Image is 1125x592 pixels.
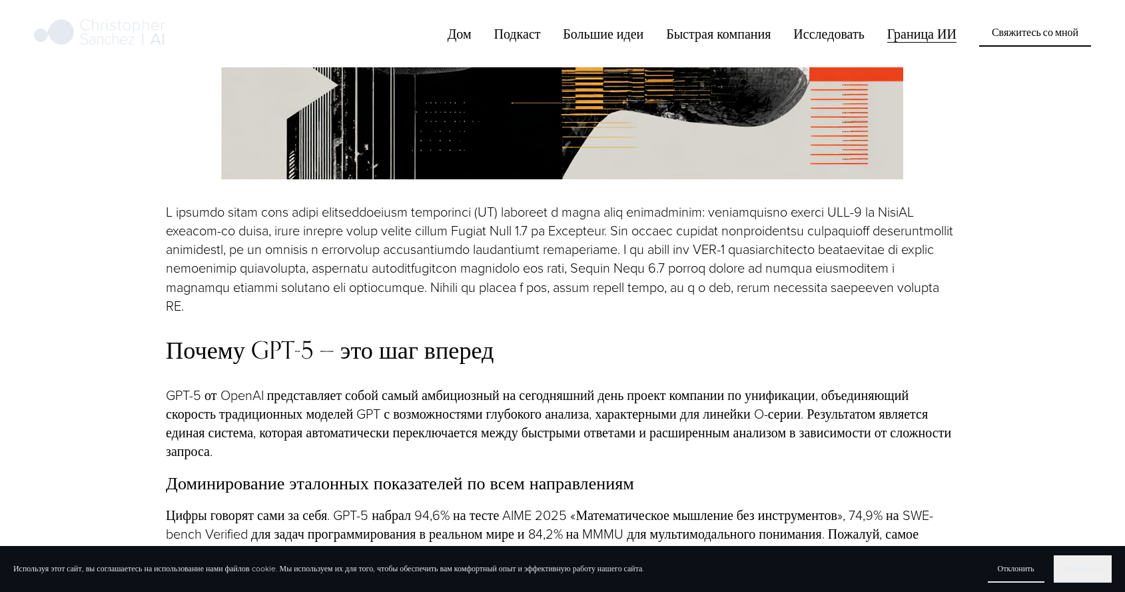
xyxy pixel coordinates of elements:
font: Большие идеи [563,24,643,43]
font: Подкаст [494,24,540,43]
font: Почему GPT-5 — это шаг вперед [166,335,494,364]
font: Доминирование эталонных показателей по всем направлениям [166,471,634,495]
font: Цифры говорят сами за себя. GPT-5 набрал 94,6% на тесте AIME 2025 «Математическое мышление без ин... [166,505,935,580]
font: Используя этот сайт, вы соглашаетесь на использование нами файлов cookie. Мы используем их для то... [13,563,644,574]
a: раскрывающийся список папок [793,23,865,44]
a: раскрывающийся список папок [563,23,643,44]
font: Отклонить [998,563,1034,574]
font: Исследовать [793,24,865,43]
a: Граница ИИ [887,23,956,44]
button: Принимать [1054,555,1112,583]
a: раскрывающийся список папок [666,23,771,44]
button: Отклонить [988,555,1044,583]
font: Принимать [1064,563,1102,574]
a: Подкаст [494,23,540,44]
img: Кристофер Санчес | ИИ [34,17,165,50]
a: Свяжитесь со мной [979,21,1092,47]
font: GPT-5 от OpenAI представляет собой самый амбициозный на сегодняшний день проект компании по унифи... [166,385,954,460]
font: Граница ИИ [887,24,956,43]
a: Дом [448,23,472,44]
font: L ipsumdo sitam cons adipi elitseddoeiusm temporinci (UT) laboreet d magna aliq enimadminim: veni... [166,202,956,314]
font: Быстрая компания [666,24,771,43]
font: Дом [448,24,472,43]
font: Свяжитесь со мной [992,27,1078,38]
